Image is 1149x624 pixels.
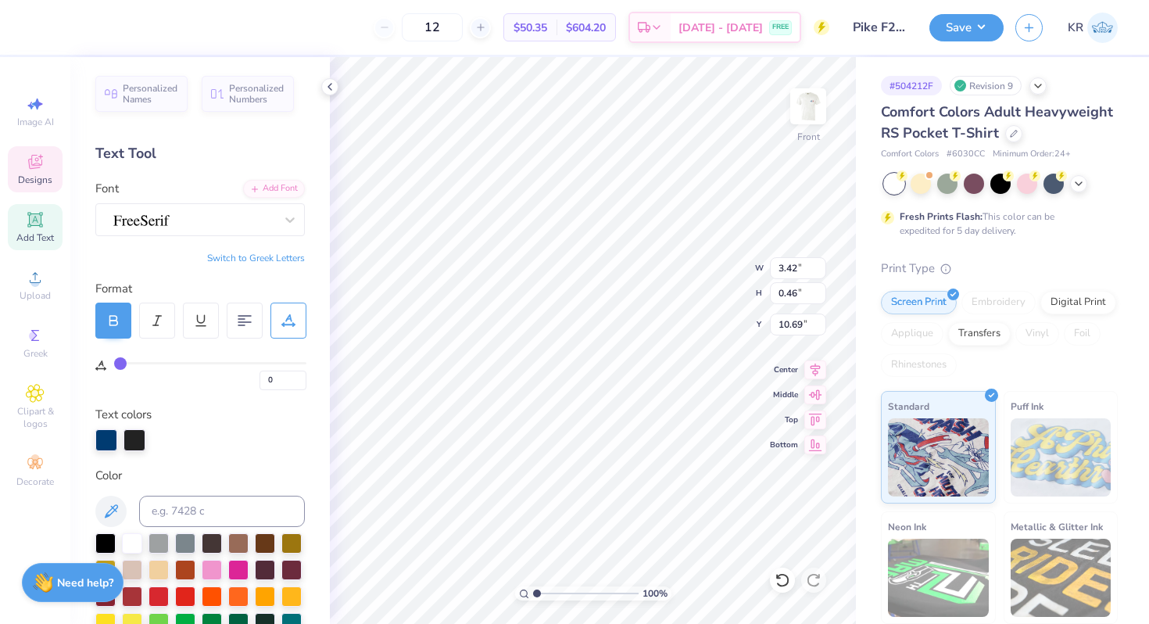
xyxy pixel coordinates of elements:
[566,20,606,36] span: $604.20
[947,148,985,161] span: # 6030CC
[8,405,63,430] span: Clipart & logos
[770,439,798,450] span: Bottom
[841,12,918,43] input: Untitled Design
[1011,539,1111,617] img: Metallic & Glitter Ink
[770,364,798,375] span: Center
[881,76,942,95] div: # 504212F
[961,291,1036,314] div: Embroidery
[229,83,285,105] span: Personalized Numbers
[402,13,463,41] input: – –
[18,174,52,186] span: Designs
[1011,398,1043,414] span: Puff Ink
[514,20,547,36] span: $50.35
[881,353,957,377] div: Rhinestones
[207,252,305,264] button: Switch to Greek Letters
[888,518,926,535] span: Neon Ink
[1064,322,1101,346] div: Foil
[881,322,943,346] div: Applique
[95,467,305,485] div: Color
[900,210,1092,238] div: This color can be expedited for 5 day delivery.
[95,406,152,424] label: Text colors
[1040,291,1116,314] div: Digital Print
[678,20,763,36] span: [DATE] - [DATE]
[16,231,54,244] span: Add Text
[643,586,668,601] span: 100 %
[1087,13,1118,43] img: Kaylee Rivera
[881,148,939,161] span: Comfort Colors
[770,414,798,425] span: Top
[243,180,305,198] div: Add Font
[900,210,983,223] strong: Fresh Prints Flash:
[139,496,305,527] input: e.g. 7428 c
[797,130,820,144] div: Front
[888,418,989,497] img: Standard
[929,14,1004,41] button: Save
[17,116,54,128] span: Image AI
[1068,19,1083,37] span: KR
[1011,418,1111,497] img: Puff Ink
[20,289,51,302] span: Upload
[888,398,929,414] span: Standard
[123,83,178,105] span: Personalized Names
[95,143,305,164] div: Text Tool
[993,148,1071,161] span: Minimum Order: 24 +
[16,475,54,488] span: Decorate
[881,260,1118,278] div: Print Type
[1015,322,1059,346] div: Vinyl
[1068,13,1118,43] a: KR
[888,539,989,617] img: Neon Ink
[772,22,789,33] span: FREE
[95,180,119,198] label: Font
[23,347,48,360] span: Greek
[1011,518,1103,535] span: Metallic & Glitter Ink
[770,389,798,400] span: Middle
[948,322,1011,346] div: Transfers
[881,102,1113,142] span: Comfort Colors Adult Heavyweight RS Pocket T-Shirt
[950,76,1022,95] div: Revision 9
[881,291,957,314] div: Screen Print
[95,280,306,298] div: Format
[57,576,113,590] strong: Need help?
[793,91,824,122] img: Front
